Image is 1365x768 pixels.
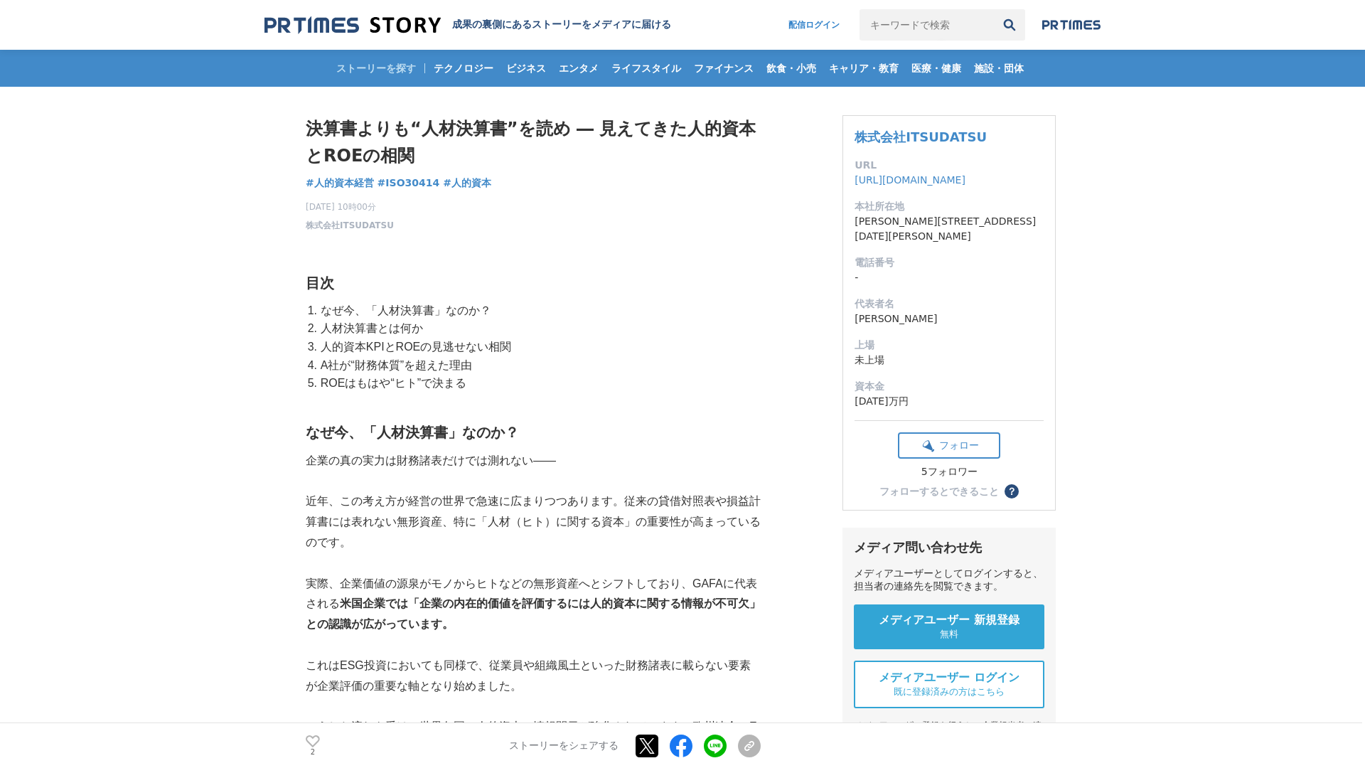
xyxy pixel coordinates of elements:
button: 検索 [994,9,1025,41]
span: ライフスタイル [606,62,687,75]
span: #人的資本 [443,176,491,189]
dd: [PERSON_NAME][STREET_ADDRESS][DATE][PERSON_NAME] [855,214,1044,244]
span: メディアユーザー 新規登録 [879,613,1019,628]
a: [URL][DOMAIN_NAME] [855,174,965,186]
span: 既に登録済みの方はこちら [894,686,1005,698]
a: 施設・団体 [968,50,1029,87]
span: メディアユーザー ログイン [879,671,1019,686]
span: 飲食・小売 [761,62,822,75]
img: 成果の裏側にあるストーリーをメディアに届ける [264,16,441,35]
dd: - [855,270,1044,285]
dd: [DATE]万円 [855,394,1044,409]
h2: 成果の裏側にあるストーリーをメディアに届ける [452,18,671,31]
span: ビジネス [500,62,552,75]
span: [DATE] 10時00分 [306,201,394,213]
a: 飲食・小売 [761,50,822,87]
span: #人的資本経営 [306,176,374,189]
a: 株式会社ITSUDATSU [855,129,987,144]
strong: なぜ今、「人材決算書」なのか？ [306,425,519,440]
a: 配信ログイン [774,9,854,41]
strong: 目次 [306,275,334,291]
button: ？ [1005,484,1019,498]
span: 無料 [940,628,958,641]
a: 医療・健康 [906,50,967,87]
a: ビジネス [500,50,552,87]
li: 人的資本KPIとROEの見逃せない相関 [317,338,761,356]
a: メディアユーザー 新規登録 無料 [854,604,1044,649]
a: #ISO30414 [378,176,440,191]
dt: URL [855,158,1044,173]
input: キーワードで検索 [860,9,994,41]
img: prtimes [1042,19,1101,31]
span: エンタメ [553,62,604,75]
h1: 決算書よりも“人材決算書”を読め ― 見えてきた人的資本とROEの相関 [306,115,761,170]
a: テクノロジー [428,50,499,87]
a: 株式会社ITSUDATSU [306,219,394,232]
dt: 電話番号 [855,255,1044,270]
li: 人材決算書とは何か [317,319,761,338]
div: メディア問い合わせ先 [854,539,1044,556]
a: 成果の裏側にあるストーリーをメディアに届ける 成果の裏側にあるストーリーをメディアに届ける [264,16,671,35]
div: 5フォロワー [898,466,1000,479]
span: 医療・健康 [906,62,967,75]
span: ファイナンス [688,62,759,75]
p: 企業の真の実力は財務諸表だけでは測れない―― [306,451,761,471]
dt: 資本金 [855,379,1044,394]
p: これはESG投資においても同様で、従業員や組織風土といった財務諸表に載らない要素が企業評価の重要な軸となり始めました。 [306,656,761,697]
dt: 上場 [855,338,1044,353]
dd: [PERSON_NAME] [855,311,1044,326]
li: なぜ今、「人材決算書」なのか？ [317,302,761,320]
a: #人的資本 [443,176,491,191]
span: テクノロジー [428,62,499,75]
li: ROEはもはや“ヒト”で決まる [317,374,761,393]
span: キャリア・教育 [823,62,904,75]
a: メディアユーザー ログイン 既に登録済みの方はこちら [854,661,1044,708]
p: 近年、この考え方が経営の世界で急速に広まりつつあります。従来の貸借対照表や損益計算書には表れない無形資産、特に「人材（ヒト）に関する資本」の重要性が高まっているのです。 [306,491,761,553]
dt: 代表者名 [855,297,1044,311]
a: #人的資本経営 [306,176,374,191]
dt: 本社所在地 [855,199,1044,214]
p: ストーリーをシェアする [509,740,619,752]
p: 2 [306,749,320,756]
strong: 米国企業では「企業の内在的価値を評価するには人的資本に関する情報が不可欠」との認識が広がっています。 [306,597,761,630]
span: #ISO30414 [378,176,440,189]
div: メディアユーザーとしてログインすると、担当者の連絡先を閲覧できます。 [854,567,1044,593]
li: A社が“財務体質”を超えた理由 [317,356,761,375]
span: ？ [1007,486,1017,496]
a: ライフスタイル [606,50,687,87]
button: フォロー [898,432,1000,459]
a: エンタメ [553,50,604,87]
dd: 未上場 [855,353,1044,368]
div: フォローするとできること [879,486,999,496]
a: ファイナンス [688,50,759,87]
span: 施設・団体 [968,62,1029,75]
a: キャリア・教育 [823,50,904,87]
p: 実際、企業価値の源泉がモノからヒトなどの無形資産へとシフトしており、GAFAに代表される [306,574,761,635]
